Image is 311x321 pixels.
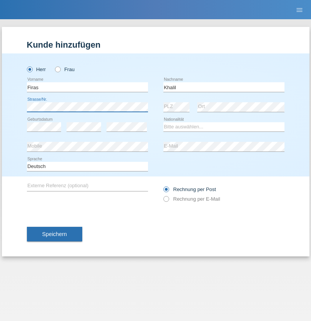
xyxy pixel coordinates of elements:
[55,67,60,72] input: Frau
[42,231,67,237] span: Speichern
[27,227,82,241] button: Speichern
[163,196,220,202] label: Rechnung per E-Mail
[292,7,307,12] a: menu
[55,67,75,72] label: Frau
[163,196,168,206] input: Rechnung per E-Mail
[27,67,32,72] input: Herr
[163,186,168,196] input: Rechnung per Post
[296,6,303,14] i: menu
[163,186,216,192] label: Rechnung per Post
[27,40,284,50] h1: Kunde hinzufügen
[27,67,46,72] label: Herr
